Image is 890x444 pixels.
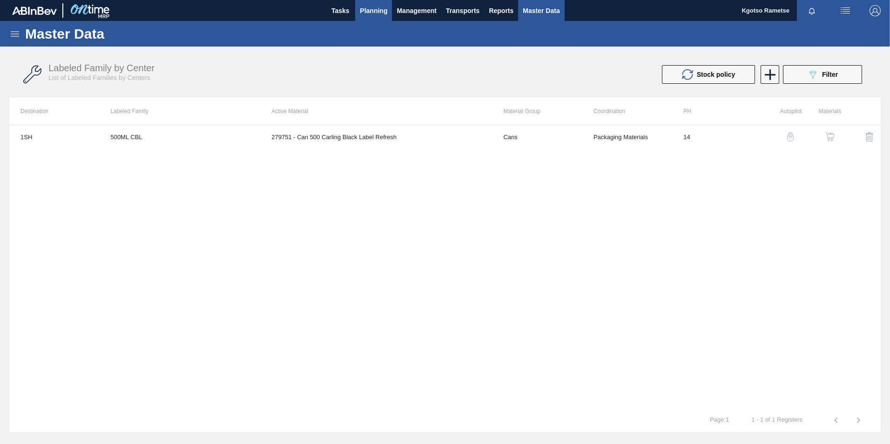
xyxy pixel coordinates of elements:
img: userActions [840,5,851,16]
th: Destination [9,98,99,125]
button: shopping-cart-icon [819,126,841,148]
th: Autopilot [762,98,802,125]
td: Page : 1 [699,409,740,424]
th: Active Material [260,98,492,125]
td: 14 [672,125,762,148]
span: List of Labeled Families by Centers [48,74,150,81]
span: Master Data [523,5,560,16]
td: Cans [492,125,582,148]
span: Stock policy [697,71,735,78]
div: New labeled family by center [760,65,778,84]
button: Notifications [797,4,827,17]
button: Stock policy [662,65,755,84]
h1: Master Data [25,28,190,39]
th: Coordination [582,98,672,125]
img: shopping-cart-icon [825,132,835,141]
td: 1 - 1 of 1 Registers [740,409,814,424]
span: Tasks [330,5,351,16]
button: Filter [783,65,862,84]
div: Autopilot Configuration [767,126,802,148]
span: Planning [360,5,387,16]
th: Labeled Family [99,98,260,125]
img: delete-icon [864,131,875,142]
th: PH [672,98,762,125]
span: Labeled Family by Center [48,63,155,73]
div: Filter labeled family by center [778,65,867,84]
span: Transports [446,5,479,16]
span: Management [397,5,437,16]
td: 500ML CBL [99,125,260,148]
div: View Materials [806,126,841,148]
img: TNhmsLtSVTkK8tSr43FrP2fwEKptu5GPRR3wAAAABJRU5ErkJggg== [12,7,57,15]
img: auto-pilot-icon [786,132,795,141]
div: Update stock policy [662,65,760,84]
td: 279751 - Can 500 Carling Black Label Refresh [260,125,492,148]
span: Filter [822,71,838,78]
span: Reports [489,5,513,16]
th: Materials [802,98,841,125]
td: 1SH [9,125,99,148]
img: Logout [870,5,881,16]
td: Packaging Materials [582,125,672,148]
button: auto-pilot-icon [779,126,802,148]
div: Delete Labeled Family X Center [846,126,881,148]
button: delete-icon [858,126,881,148]
th: Material Group [492,98,582,125]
